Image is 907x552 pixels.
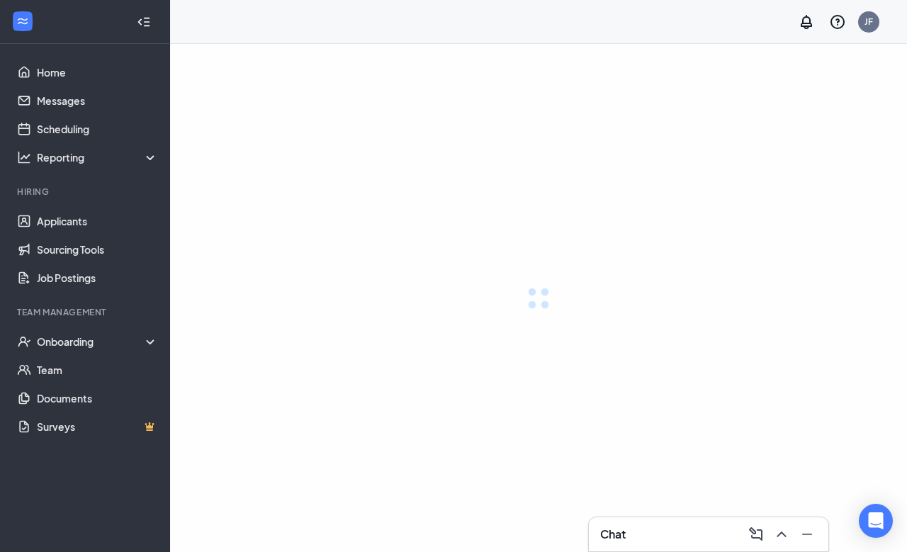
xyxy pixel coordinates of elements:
[17,334,31,349] svg: UserCheck
[37,235,158,264] a: Sourcing Tools
[864,16,873,28] div: JF
[859,504,893,538] div: Open Intercom Messenger
[17,150,31,164] svg: Analysis
[748,526,765,543] svg: ComposeMessage
[17,306,155,318] div: Team Management
[17,186,155,198] div: Hiring
[16,14,30,28] svg: WorkstreamLogo
[37,58,158,86] a: Home
[37,264,158,292] a: Job Postings
[829,13,846,30] svg: QuestionInfo
[773,526,790,543] svg: ChevronUp
[137,15,151,29] svg: Collapse
[794,523,817,546] button: Minimize
[37,207,158,235] a: Applicants
[37,115,158,143] a: Scheduling
[37,86,158,115] a: Messages
[743,523,766,546] button: ComposeMessage
[769,523,791,546] button: ChevronUp
[798,13,815,30] svg: Notifications
[37,150,159,164] div: Reporting
[37,334,159,349] div: Onboarding
[37,412,158,441] a: SurveysCrown
[37,356,158,384] a: Team
[799,526,816,543] svg: Minimize
[600,526,626,542] h3: Chat
[37,384,158,412] a: Documents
